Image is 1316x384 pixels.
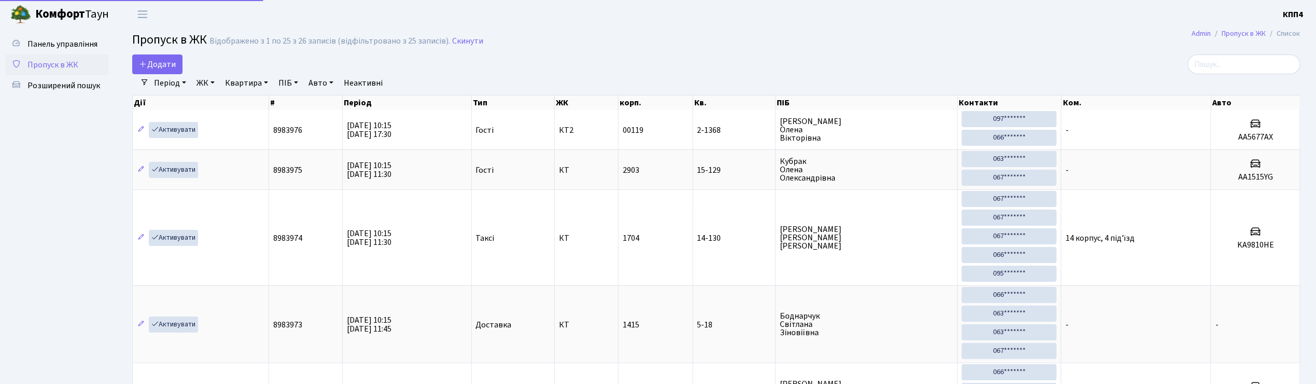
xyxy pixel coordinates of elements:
span: КТ [559,321,614,329]
nav: breadcrumb [1177,23,1316,45]
a: Скинути [452,36,483,46]
span: 00119 [623,125,643,136]
span: 14-130 [697,234,772,242]
span: Доставка [476,321,512,329]
span: Гості [476,166,494,174]
span: [DATE] 10:15 [DATE] 11:30 [347,160,391,180]
span: 15-129 [697,166,772,174]
span: 8983976 [273,125,302,136]
span: 5-18 [697,321,772,329]
th: Період [343,95,472,110]
span: 1704 [623,232,639,244]
span: [DATE] 10:15 [DATE] 11:45 [347,314,391,335]
span: КТ [559,234,614,242]
span: Кубрак Олена Олександрівна [780,157,953,182]
span: Гості [476,126,494,134]
span: [PERSON_NAME] [PERSON_NAME] [PERSON_NAME] [780,225,953,250]
li: Список [1266,28,1300,39]
a: Пропуск в ЖК [5,54,109,75]
th: ПІБ [776,95,958,110]
b: Комфорт [35,6,85,22]
span: Боднарчук Світлана Зіновіївна [780,312,953,337]
th: Кв. [693,95,776,110]
th: # [269,95,343,110]
span: - [1066,164,1069,176]
a: Активувати [149,162,198,178]
span: [PERSON_NAME] Олена Вікторівна [780,117,953,142]
a: Активувати [149,230,198,246]
a: Панель управління [5,34,109,54]
th: Тип [472,95,555,110]
span: Додати [139,59,176,70]
th: Дії [133,95,269,110]
a: ЖК [192,74,219,92]
a: Період [150,74,190,92]
span: Таксі [476,234,495,242]
span: КТ2 [559,126,614,134]
span: Панель управління [27,38,97,50]
h5: АА5677АХ [1215,132,1296,142]
span: 14 корпус, 4 під'їзд [1066,232,1135,244]
a: Admin [1192,28,1211,39]
span: Розширений пошук [27,80,100,91]
a: Додати [132,54,183,74]
span: 1415 [623,319,639,331]
a: Авто [304,74,338,92]
span: КТ [559,166,614,174]
span: 8983974 [273,232,302,244]
span: [DATE] 10:15 [DATE] 17:30 [347,120,391,140]
img: logo.png [10,4,31,25]
span: Таун [35,6,109,23]
span: Пропуск в ЖК [132,31,207,49]
div: Відображено з 1 по 25 з 26 записів (відфільтровано з 25 записів). [209,36,450,46]
b: КПП4 [1283,9,1304,20]
span: 8983973 [273,319,302,331]
button: Переключити навігацію [130,6,156,23]
span: - [1066,125,1069,136]
th: Контакти [958,95,1062,110]
th: ЖК [555,95,619,110]
th: корп. [619,95,693,110]
span: 2903 [623,164,639,176]
span: Пропуск в ЖК [27,59,78,71]
span: - [1066,319,1069,331]
span: 8983975 [273,164,302,176]
a: ПІБ [274,74,302,92]
span: 2-1368 [697,126,772,134]
input: Пошук... [1188,54,1300,74]
a: Квартира [221,74,272,92]
h5: KA9810HE [1215,240,1296,250]
a: Активувати [149,122,198,138]
a: Розширений пошук [5,75,109,96]
h5: AA1515YG [1215,172,1296,182]
a: Активувати [149,317,198,333]
a: КПП4 [1283,8,1304,21]
span: - [1215,319,1219,331]
th: Авто [1212,95,1301,110]
a: Пропуск в ЖК [1222,28,1266,39]
a: Неактивні [340,74,387,92]
span: [DATE] 10:15 [DATE] 11:30 [347,228,391,248]
th: Ком. [1062,95,1212,110]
